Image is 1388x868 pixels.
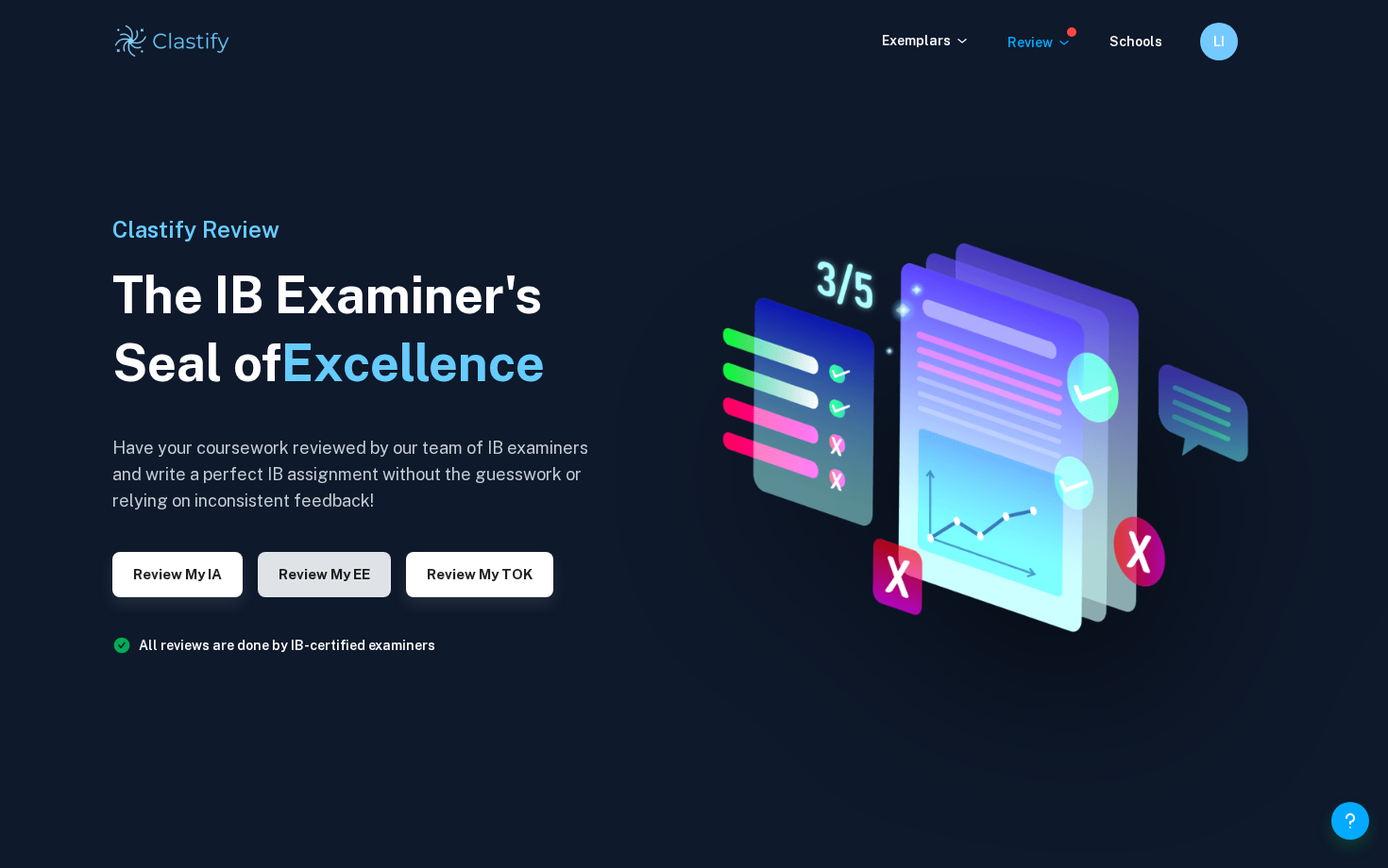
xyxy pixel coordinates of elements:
[139,638,435,653] a: All reviews are done by IB-certified examiners
[1109,34,1162,49] a: Schools
[281,333,545,392] span: Excellence
[112,552,243,597] button: Review my IA
[1007,32,1072,53] p: Review
[112,261,603,397] h1: The IB Examiner's Seal of
[112,435,603,514] h6: Have your coursework reviewed by our team of IB examiners and write a perfect IB assignment witho...
[258,552,391,597] button: Review my EE
[112,212,603,246] h6: Clastify Review
[1331,802,1369,840] button: Help and Feedback
[882,30,970,51] p: Exemplars
[112,23,232,60] img: Clastify logo
[406,552,553,597] button: Review my TOK
[672,225,1277,643] img: IA Review hero
[1209,31,1230,52] h6: LI
[1200,23,1238,60] button: LI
